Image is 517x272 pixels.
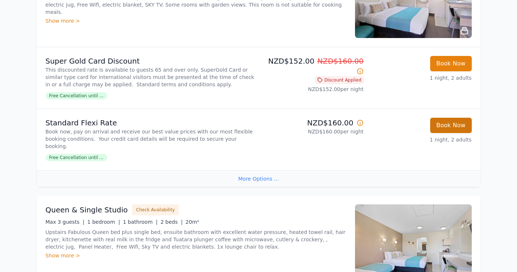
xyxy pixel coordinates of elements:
[46,128,256,150] p: Book now, pay on arrival and receive our best value prices with our most flexible booking conditi...
[46,92,107,99] span: Free Cancellation until ...
[87,219,120,225] span: 1 bedroom |
[123,219,158,225] span: 1 bathroom |
[262,86,364,93] p: NZD$152.00 per night
[262,56,364,76] p: NZD$152.00
[46,56,256,66] p: Super Gold Card Discount
[46,17,346,24] div: Show more >
[430,118,472,133] button: Book Now
[317,57,364,65] span: NZD$160.00
[262,128,364,135] p: NZD$160.00 per night
[46,154,107,161] span: Free Cancellation until ...
[370,136,472,143] p: 1 night, 2 adults
[262,118,364,128] p: NZD$160.00
[370,74,472,82] p: 1 night, 2 adults
[46,205,128,215] h3: Queen & Single Studio
[315,76,364,84] span: Discount Applied
[430,56,472,71] button: Book Now
[37,170,481,187] div: More Options ...
[46,228,346,250] p: Upstairs Fabulous Queen bed plus single bed, ensuite bathroom with excellent water pressure, heat...
[46,66,256,88] p: This discounted rate is available to guests 65 and over only. SuperGold Card or similar type card...
[46,219,85,225] span: Max 3 guests |
[186,219,199,225] span: 20m²
[46,252,346,259] div: Show more >
[161,219,183,225] span: 2 beds |
[46,118,256,128] p: Standard Flexi Rate
[132,204,179,215] button: Check Availability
